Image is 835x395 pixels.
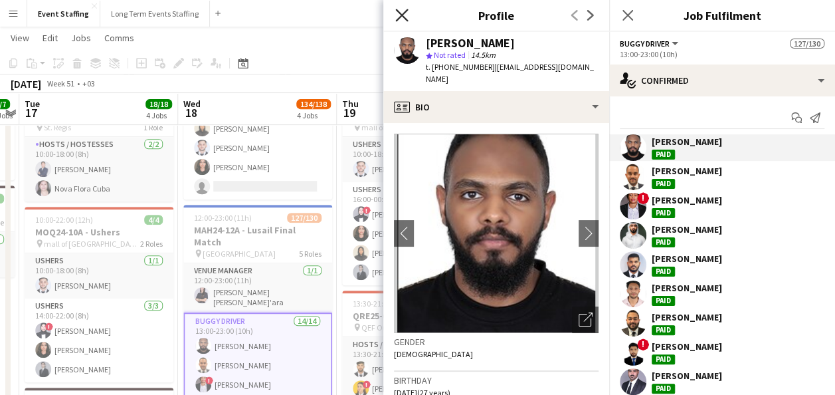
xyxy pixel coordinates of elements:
[342,98,359,110] span: Thu
[23,105,40,120] span: 17
[143,122,163,132] span: 1 Role
[183,263,332,313] app-card-role: Venue Manager1/112:00-23:00 (11h)[PERSON_NAME] [PERSON_NAME]'ara
[25,98,40,110] span: Tue
[140,239,163,249] span: 2 Roles
[340,105,359,120] span: 19
[394,374,599,386] h3: Birthday
[468,50,498,60] span: 14.5km
[652,194,722,206] div: [PERSON_NAME]
[609,7,835,24] h3: Job Fulfilment
[183,98,201,110] span: Wed
[44,239,140,249] span: mall of [GEOGRAPHIC_DATA]
[361,323,452,332] span: QEF Outdoor Arena (QREC)
[203,249,276,259] span: [GEOGRAPHIC_DATA]
[144,215,163,225] span: 4/4
[434,50,466,60] span: Not rated
[183,96,332,199] app-card-role: Ushers3/414:00-22:00 (8h)[PERSON_NAME][PERSON_NAME][PERSON_NAME]
[11,77,41,90] div: [DATE]
[620,39,670,49] span: Buggy Driver
[25,253,173,299] app-card-role: Ushers1/110:00-18:00 (8h)[PERSON_NAME]
[620,49,824,59] div: 13:00-23:00 (10h)
[790,39,824,49] span: 127/130
[35,215,93,225] span: 10:00-22:00 (12h)
[394,336,599,348] h3: Gender
[66,29,96,47] a: Jobs
[342,90,491,285] app-job-card: 10:00-00:00 (14h) (Fri)5/5MOQ24-10A - Ushers mall of [GEOGRAPHIC_DATA]2 RolesUshers1/110:00-18:00...
[637,192,649,204] span: !
[194,213,252,223] span: 12:00-23:00 (11h)
[297,110,330,120] div: 4 Jobs
[652,340,722,352] div: [PERSON_NAME]
[652,179,675,189] div: Paid
[299,249,322,259] span: 5 Roles
[27,1,100,27] button: Event Staffing
[25,207,173,382] app-job-card: 10:00-22:00 (12h)4/4MOQ24-10A - Ushers mall of [GEOGRAPHIC_DATA]2 RolesUshers1/110:00-18:00 (8h)[...
[145,99,172,109] span: 18/18
[572,307,599,333] div: Open photos pop-in
[426,62,495,72] span: t. [PHONE_NUMBER]
[44,78,77,88] span: Week 51
[652,384,675,394] div: Paid
[45,323,53,330] span: !
[287,213,322,223] span: 127/130
[426,62,594,84] span: | [EMAIL_ADDRESS][DOMAIN_NAME]
[25,299,173,382] app-card-role: Ushers3/314:00-22:00 (8h)![PERSON_NAME][PERSON_NAME][PERSON_NAME]
[383,91,609,123] div: Bio
[609,65,835,96] div: Confirmed
[104,32,134,44] span: Comms
[5,29,35,47] a: View
[11,32,29,44] span: View
[25,226,173,238] h3: MOQ24-10A - Ushers
[383,7,609,24] h3: Profile
[361,122,458,132] span: mall of [GEOGRAPHIC_DATA]
[342,182,491,285] app-card-role: Ushers4/416:00-00:00 (8h)![PERSON_NAME][PERSON_NAME][PERSON_NAME][PERSON_NAME]
[652,282,722,294] div: [PERSON_NAME]
[342,137,491,182] app-card-role: Ushers1/110:00-18:00 (8h)[PERSON_NAME]
[620,39,680,49] button: Buggy Driver
[44,122,71,132] span: St. Regis
[37,29,63,47] a: Edit
[652,253,722,265] div: [PERSON_NAME]
[25,137,173,201] app-card-role: Hosts / Hostesses2/210:00-18:00 (8h)[PERSON_NAME]Nova Flora Cuba
[652,150,675,160] div: Paid
[82,78,95,88] div: +03
[652,165,722,177] div: [PERSON_NAME]
[205,376,213,384] span: !
[183,224,332,248] h3: MAH24-12A - Lusail Final Match
[652,223,722,235] div: [PERSON_NAME]
[652,237,675,247] div: Paid
[426,37,515,49] div: [PERSON_NAME]
[652,136,722,148] div: [PERSON_NAME]
[100,1,210,27] button: Long Term Events Staffing
[296,99,331,109] span: 134/138
[652,267,675,277] div: Paid
[71,32,91,44] span: Jobs
[652,296,675,306] div: Paid
[25,90,173,201] app-job-card: 10:00-18:00 (8h)2/2MAH24-12A - Ticketing St. Regis1 RoleHosts / Hostesses2/210:00-18:00 (8h)[PERS...
[652,354,675,364] div: Paid
[652,370,722,382] div: [PERSON_NAME]
[342,310,491,322] h3: QRE25-02A
[652,208,675,218] div: Paid
[99,29,139,47] a: Comms
[394,134,599,333] img: Crew avatar or photo
[394,349,473,359] span: [DEMOGRAPHIC_DATA]
[43,32,58,44] span: Edit
[181,105,201,120] span: 18
[363,206,371,214] span: !
[353,299,422,309] span: 13:30-21:15 (7h45m)
[146,110,171,120] div: 4 Jobs
[363,380,371,388] span: !
[652,325,675,335] div: Paid
[637,338,649,350] span: !
[652,311,722,323] div: [PERSON_NAME]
